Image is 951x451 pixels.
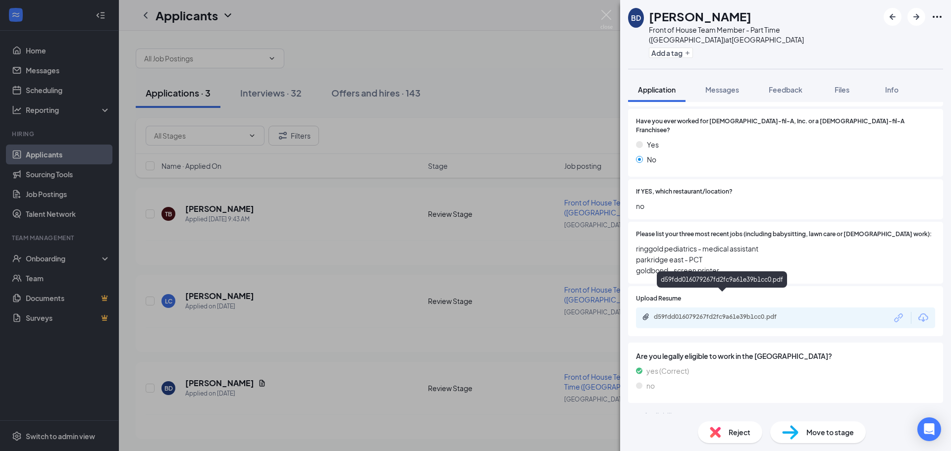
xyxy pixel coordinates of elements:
div: Availability [644,410,678,420]
button: ArrowRight [907,8,925,26]
svg: Ellipses [931,11,943,23]
svg: Paperclip [642,313,650,321]
div: d59fdd016079267fd2fc9a61e39b1cc0.pdf [657,271,787,288]
span: ringgold pediatrics - medical assistant parkridge east - PCT goldbond - screen printer [636,243,935,276]
span: Messages [705,85,739,94]
svg: Plus [685,50,690,56]
span: [DATE] [927,411,943,419]
button: PlusAdd a tag [649,48,693,58]
span: Are you legally eligible to work in the [GEOGRAPHIC_DATA]? [636,351,935,361]
span: Info [885,85,898,94]
svg: Download [917,312,929,324]
span: Yes [647,139,659,150]
span: Files [835,85,849,94]
svg: ArrowLeftNew [887,11,898,23]
a: Paperclipd59fdd016079267fd2fc9a61e39b1cc0.pdf [642,313,802,322]
span: Move to stage [806,427,854,438]
svg: ArrowRight [910,11,922,23]
div: d59fdd016079267fd2fc9a61e39b1cc0.pdf [654,313,792,321]
h1: [PERSON_NAME] [649,8,751,25]
span: no [636,200,935,211]
span: Upload Resume [636,294,681,303]
span: Please list your three most recent jobs (including babysitting, lawn care or [DEMOGRAPHIC_DATA] w... [636,230,932,239]
svg: ChevronUp [628,409,640,421]
span: no [646,380,655,391]
div: Open Intercom Messenger [917,417,941,441]
span: If YES, which restaurant/location? [636,187,733,197]
span: No [647,154,656,165]
span: Reject [729,427,750,438]
span: yes (Correct) [646,365,689,376]
svg: Link [893,311,905,324]
span: Have you ever worked for [DEMOGRAPHIC_DATA]-fil-A, Inc. or a [DEMOGRAPHIC_DATA]-fil-A Franchisee? [636,117,935,136]
span: Feedback [769,85,802,94]
span: Submitted: [894,411,923,419]
button: ArrowLeftNew [884,8,901,26]
div: Front of House Team Member - Part Time ([GEOGRAPHIC_DATA]) at [GEOGRAPHIC_DATA] [649,25,879,45]
div: BD [631,13,641,23]
span: Application [638,85,676,94]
